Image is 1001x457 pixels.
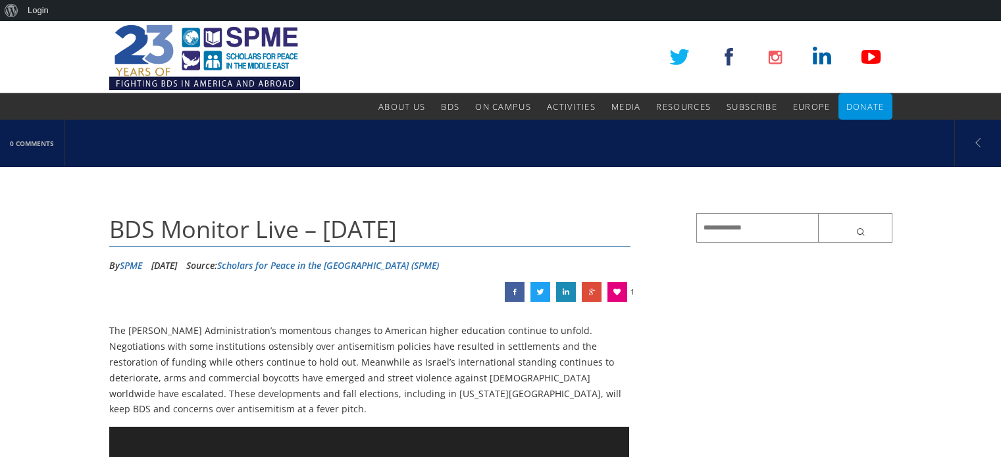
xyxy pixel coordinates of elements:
[109,256,142,276] li: By
[441,101,459,112] span: BDS
[109,323,631,417] p: The [PERSON_NAME] Administration’s momentous changes to American higher education continue to unf...
[475,101,531,112] span: On Campus
[120,259,142,272] a: SPME
[727,93,777,120] a: Subscribe
[378,93,425,120] a: About Us
[109,213,397,245] span: BDS Monitor Live – [DATE]
[186,256,439,276] div: Source:
[217,259,439,272] a: Scholars for Peace in the [GEOGRAPHIC_DATA] (SPME)
[547,93,596,120] a: Activities
[793,101,831,112] span: Europe
[611,93,641,120] a: Media
[378,101,425,112] span: About Us
[793,93,831,120] a: Europe
[547,101,596,112] span: Activities
[475,93,531,120] a: On Campus
[656,101,711,112] span: Resources
[611,101,641,112] span: Media
[530,282,550,302] a: BDS Monitor Live – Aug 26, 2025
[505,282,525,302] a: BDS Monitor Live – Aug 26, 2025
[582,282,602,302] a: BDS Monitor Live – Aug 26, 2025
[109,21,300,93] img: SPME
[846,101,885,112] span: Donate
[630,282,634,302] span: 1
[656,93,711,120] a: Resources
[441,93,459,120] a: BDS
[556,282,576,302] a: BDS Monitor Live – Aug 26, 2025
[151,256,177,276] li: [DATE]
[727,101,777,112] span: Subscribe
[846,93,885,120] a: Donate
